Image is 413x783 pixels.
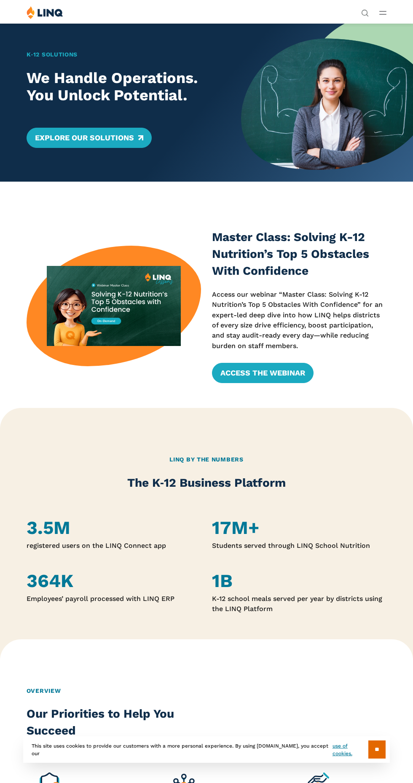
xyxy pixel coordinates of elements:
h2: We Handle Operations. You Unlock Potential. [27,70,224,105]
img: Home Banner [241,23,413,182]
h1: K‑12 Solutions [27,50,224,59]
p: Students served through LINQ School Nutrition [212,541,386,551]
h2: The K‑12 Business Platform [27,475,387,491]
button: Open Main Menu [379,8,386,17]
a: Explore Our Solutions [27,128,152,148]
p: Employees’ payroll processed with LINQ ERP [27,594,201,604]
h4: 17M+ [212,517,386,538]
p: K-12 school meals served per year by districts using the LINQ Platform [212,594,386,614]
h2: Our Priorities to Help You Succeed [27,705,201,739]
h2: LINQ By the Numbers [27,455,387,464]
h4: 364K [27,570,201,591]
p: Access our webinar “Master Class: Solving K-12 Nutrition’s Top 5 Obstacles With Confidence” for a... [212,290,386,351]
h4: 1B [212,570,386,591]
h2: Overview [27,686,387,695]
div: This site uses cookies to provide our customers with a more personal experience. By using [DOMAIN... [23,736,390,763]
h4: 3.5M [27,517,201,538]
a: Access the Webinar [212,363,314,383]
h3: Master Class: Solving K-12 Nutrition’s Top 5 Obstacles With Confidence [212,229,386,279]
p: registered users on the LINQ Connect app [27,541,201,551]
nav: Utility Navigation [361,6,369,16]
button: Open Search Bar [361,8,369,16]
a: use of cookies. [333,742,368,757]
img: LINQ | K‑12 Software [27,6,63,19]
